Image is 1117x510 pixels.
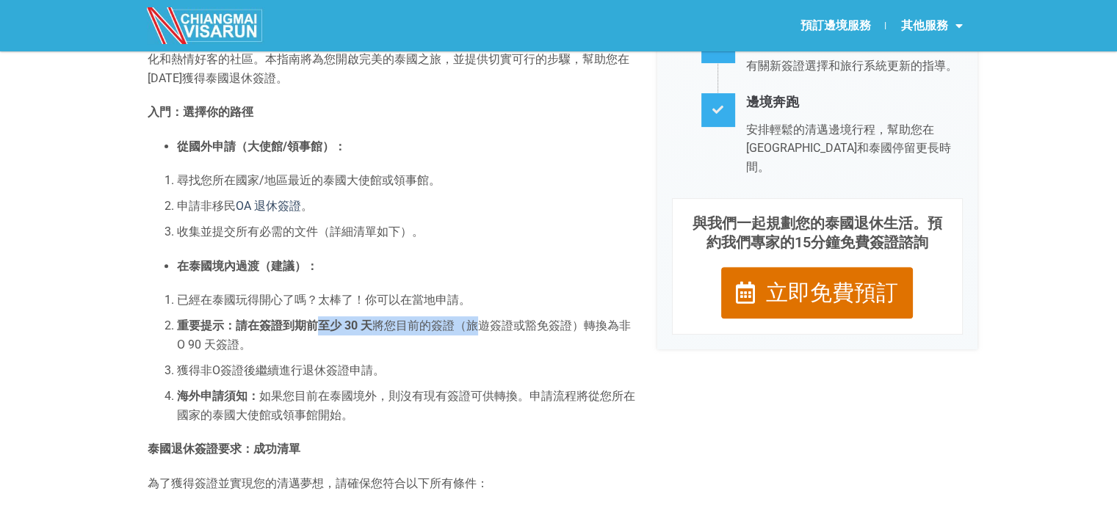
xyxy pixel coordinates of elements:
font: 獲得非O簽證後繼續進行退休簽證申請。 [177,363,385,377]
a: 預訂邊境服務 [785,9,885,43]
font: 尋找您所在國家/地區最近的泰國大使館或領事館。 [177,173,441,187]
font: 想像一下您夢想中的退休生活：沐浴在清邁的熱帶陽光下，周圍環繞著迷人的風景、豐富的文化和熱情好客的社區。本指南將為您開啟完美的泰國之旅，並提供切實可行的步驟，幫助您在[DATE]獲得泰國退休簽證。 [148,34,629,85]
font: 預訂邊境服務 [800,18,870,32]
a: 立即免費預訂 [720,266,914,319]
font: 收集並提交所有必需的文件（詳細清單如下）。 [177,225,424,238]
font: 有關新簽證選擇和旅行系統更新的指導。 [746,59,958,73]
font: 已經在泰國玩得開心了嗎？太棒了！你可以在當地申請。 [177,293,471,307]
font: 其他服務 [900,18,947,32]
font: 。 [239,338,251,351]
font: 。 [301,199,313,213]
font: 申請非移民 [177,199,236,213]
font: 立即免費預訂 [766,280,898,305]
font: 在泰國境內過渡（建議）： [177,259,318,273]
nav: 選單 [558,9,977,43]
a: 其他服務 [886,9,977,43]
font: 海外申請須知： [177,389,259,403]
font: 安排輕鬆的清邁邊境行程，幫助您在[GEOGRAPHIC_DATA]和泰國停留更長時間。 [746,123,951,174]
font: 泰國退休簽證要求：成功清單 [148,442,300,456]
font: 重要提示： [177,318,236,332]
font: 將您目前的簽證（旅遊簽證或豁免簽證）轉換為非 O 90 天簽證 [177,318,631,351]
font: 請在簽證到期前至少 30 天 [236,318,372,332]
font: 如果您目前在泰國境外，則沒有現有簽證可供轉換。申請流程將從您所在國家的泰國大使館或領事館開始。 [177,389,635,422]
font: 入門：選擇你的路徑 [148,105,253,119]
a: 邊境奔跑 [746,94,799,109]
font: 與我們一起規劃您的泰國退休生活。預約我們專家的15分鐘免費簽證諮詢 [693,214,942,251]
font: 為了獲得簽證並實現您的清邁夢想，請確保您符合以下所有條件： [148,476,488,490]
a: OA 退休簽證 [236,199,301,213]
font: 從國外申請（大使館/領事館）： [177,139,346,153]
